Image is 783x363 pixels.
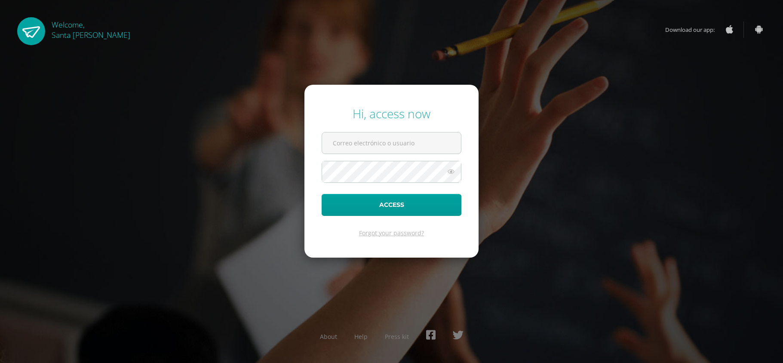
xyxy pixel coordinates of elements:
span: Santa [PERSON_NAME] [52,30,130,40]
span: Download our app: [665,22,723,38]
div: Hi, access now [322,105,461,122]
input: Correo electrónico o usuario [322,132,461,154]
div: Welcome, [52,17,130,40]
button: Access [322,194,461,216]
a: About [320,332,337,341]
a: Press kit [385,332,409,341]
a: Help [354,332,368,341]
a: Forgot your password? [359,229,424,237]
